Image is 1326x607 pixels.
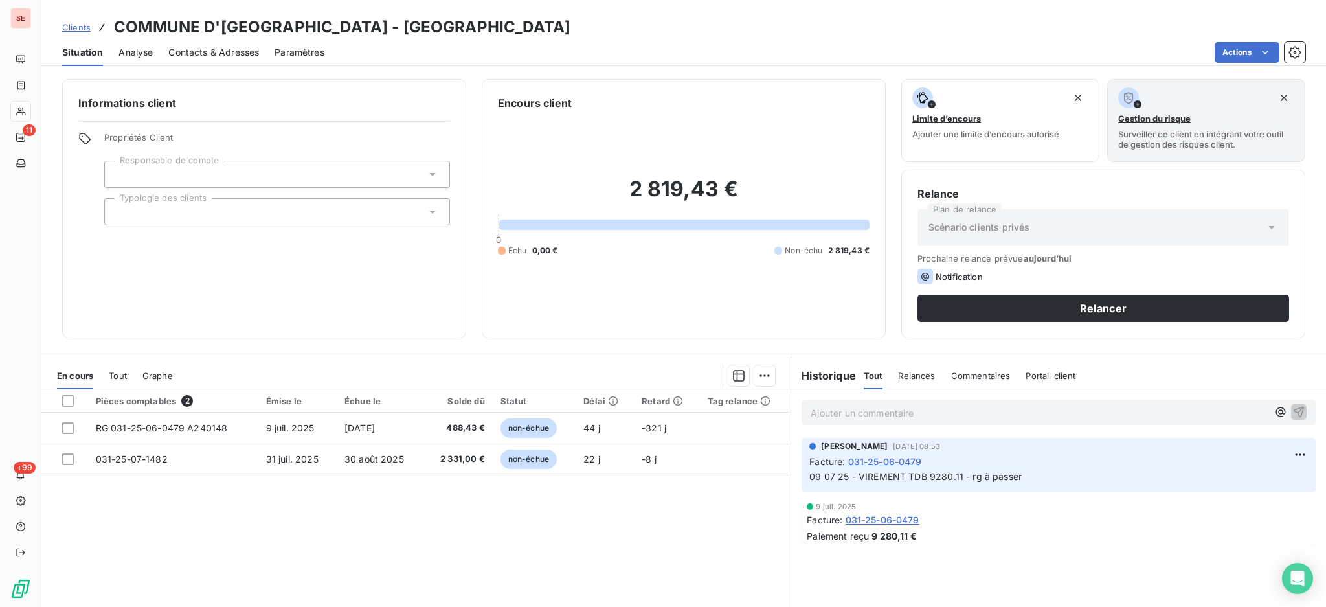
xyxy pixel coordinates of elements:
span: En cours [57,371,93,381]
span: 0,00 € [532,245,558,257]
a: Clients [62,21,91,34]
span: 31 juil. 2025 [266,453,319,464]
span: Scénario clients privés [928,221,1029,234]
span: Tout [864,371,883,381]
span: 22 j [583,453,600,464]
div: Échue le [344,396,416,406]
span: Échu [508,245,527,257]
span: 09 07 25 - VIREMENT TDB 9280.11 - rg à passer [809,471,1022,482]
span: Contacts & Adresses [168,46,259,59]
h6: Informations client [78,95,450,111]
span: 031-25-07-1482 [96,453,168,464]
a: 11 [10,127,30,148]
span: [PERSON_NAME] [821,441,888,452]
button: Relancer [917,295,1289,322]
span: non-échue [500,418,557,438]
span: -321 j [642,422,666,433]
div: Statut [500,396,568,406]
span: 9 juil. 2025 [266,422,315,433]
span: Analyse [118,46,153,59]
div: Pièces comptables [96,395,251,407]
span: 488,43 € [431,422,485,435]
span: 031-25-06-0479 [848,455,922,468]
span: aujourd’hui [1024,253,1072,264]
span: [DATE] [344,422,375,433]
div: SE [10,8,31,29]
span: -8 j [642,453,657,464]
span: 9 juil. 2025 [816,503,856,510]
span: Facture : [807,513,842,527]
span: Relances [898,371,935,381]
span: Graphe [142,371,173,381]
h3: COMMUNE D'[GEOGRAPHIC_DATA] - [GEOGRAPHIC_DATA] [114,16,570,39]
span: Portail client [1026,371,1075,381]
span: 9 280,11 € [871,529,917,543]
h6: Encours client [498,95,572,111]
h6: Historique [791,368,856,384]
div: Solde dû [431,396,485,406]
span: 2 331,00 € [431,453,485,466]
h2: 2 819,43 € [498,176,870,215]
span: Commentaires [951,371,1011,381]
div: Émise le [266,396,329,406]
span: Ajouter une limite d’encours autorisé [912,129,1059,139]
div: Open Intercom Messenger [1282,563,1313,594]
span: non-échue [500,450,557,469]
span: 11 [23,124,36,136]
span: 2 [181,395,193,407]
div: Tag relance [708,396,783,406]
span: 0 [496,235,501,245]
input: Ajouter une valeur [115,168,126,180]
span: Propriétés Client [104,132,450,150]
div: Délai [583,396,626,406]
span: Paramètres [275,46,324,59]
img: Logo LeanPay [10,578,31,599]
span: 30 août 2025 [344,453,404,464]
input: Ajouter une valeur [115,206,126,218]
span: 2 819,43 € [828,245,870,257]
span: Limite d’encours [912,113,981,124]
span: [DATE] 08:53 [893,442,940,450]
button: Actions [1215,42,1279,63]
span: Prochaine relance prévue [917,253,1289,264]
span: Notification [936,271,983,282]
span: Tout [109,371,127,381]
div: Retard [642,396,692,406]
span: Facture : [809,455,845,468]
span: Paiement reçu [807,529,869,543]
span: Surveiller ce client en intégrant votre outil de gestion des risques client. [1118,129,1294,150]
span: 031-25-06-0479 [846,513,919,527]
span: Gestion du risque [1118,113,1191,124]
h6: Relance [917,186,1289,201]
span: +99 [14,462,36,474]
span: Non-échu [785,245,822,257]
span: 44 j [583,422,600,433]
button: Gestion du risqueSurveiller ce client en intégrant votre outil de gestion des risques client. [1107,79,1305,162]
span: RG 031-25-06-0479 A240148 [96,422,228,433]
span: Situation [62,46,103,59]
span: Clients [62,22,91,32]
button: Limite d’encoursAjouter une limite d’encours autorisé [901,79,1099,162]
